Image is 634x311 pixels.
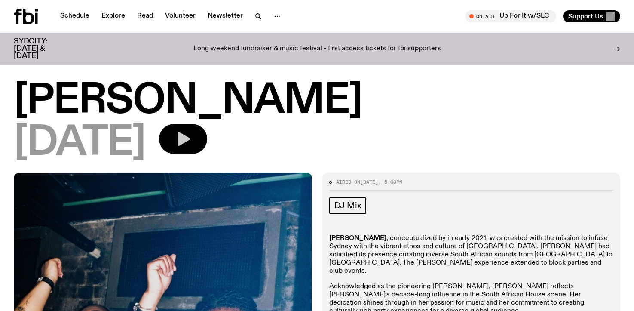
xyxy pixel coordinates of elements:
[14,82,620,120] h1: [PERSON_NAME]
[14,124,145,163] span: [DATE]
[329,235,386,242] strong: [PERSON_NAME]
[202,10,248,22] a: Newsletter
[160,10,201,22] a: Volunteer
[378,179,402,185] span: , 5:00pm
[336,179,360,185] span: Aired on
[465,10,556,22] button: On AirUp For It w/SLC
[329,234,614,276] p: , conceptualized by in early 2021, was created with the mission to infuse Sydney with the vibrant...
[55,10,95,22] a: Schedule
[568,12,603,20] span: Support Us
[334,201,361,210] span: DJ Mix
[132,10,158,22] a: Read
[96,10,130,22] a: Explore
[329,197,367,214] a: DJ Mix
[360,179,378,185] span: [DATE]
[563,10,620,22] button: Support Us
[193,45,441,53] p: Long weekend fundraiser & music festival - first access tickets for fbi supporters
[14,38,69,60] h3: SYDCITY: [DATE] & [DATE]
